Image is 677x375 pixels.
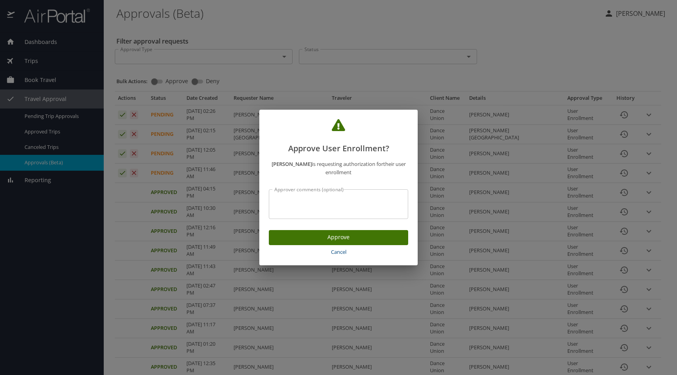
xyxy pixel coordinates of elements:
button: Approve [269,230,408,246]
button: Cancel [269,245,408,259]
span: Cancel [272,247,405,257]
span: Approve [275,232,402,242]
strong: [PERSON_NAME] [272,160,312,168]
h2: Approve User Enrollment? [269,119,408,155]
p: is requesting authorization for their user enrollment [269,160,408,177]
